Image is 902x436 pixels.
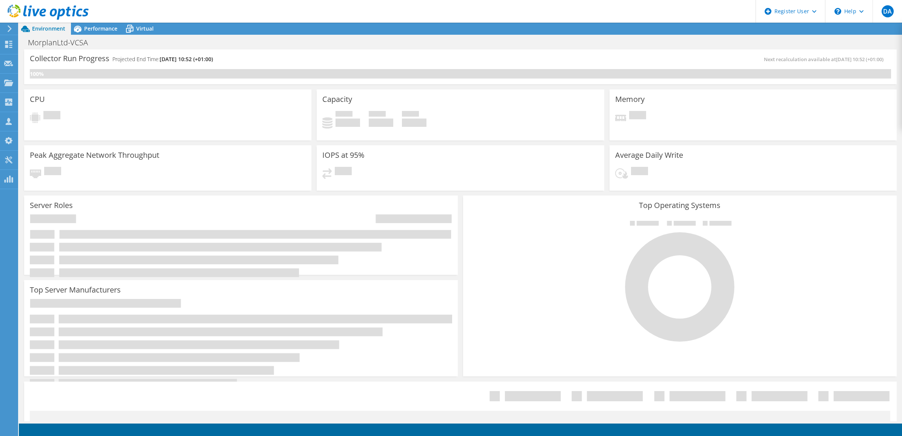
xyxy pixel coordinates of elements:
h4: 0 GiB [402,119,426,127]
h3: Memory [615,95,645,103]
span: Pending [629,111,646,121]
span: Environment [32,25,65,32]
span: [DATE] 10:52 (+01:00) [836,56,884,63]
h3: IOPS at 95% [322,151,365,159]
span: Performance [84,25,117,32]
h3: Top Server Manufacturers [30,286,121,294]
span: DA [882,5,894,17]
h3: Peak Aggregate Network Throughput [30,151,159,159]
span: Used [336,111,352,119]
h3: Capacity [322,95,352,103]
h3: CPU [30,95,45,103]
span: Pending [43,111,60,121]
span: Pending [631,167,648,177]
svg: \n [834,8,841,15]
span: Next recalculation available at [764,56,887,63]
h4: Projected End Time: [112,55,213,63]
span: Pending [44,167,61,177]
span: Virtual [136,25,154,32]
span: Total [402,111,419,119]
h3: Top Operating Systems [469,201,891,210]
h3: Average Daily Write [615,151,683,159]
h4: 0 GiB [369,119,393,127]
span: [DATE] 10:52 (+01:00) [160,55,213,63]
h4: 0 GiB [336,119,360,127]
h3: Server Roles [30,201,73,210]
span: Free [369,111,386,119]
h1: MorplanLtd-VCSA [25,39,100,47]
span: Pending [335,167,352,177]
